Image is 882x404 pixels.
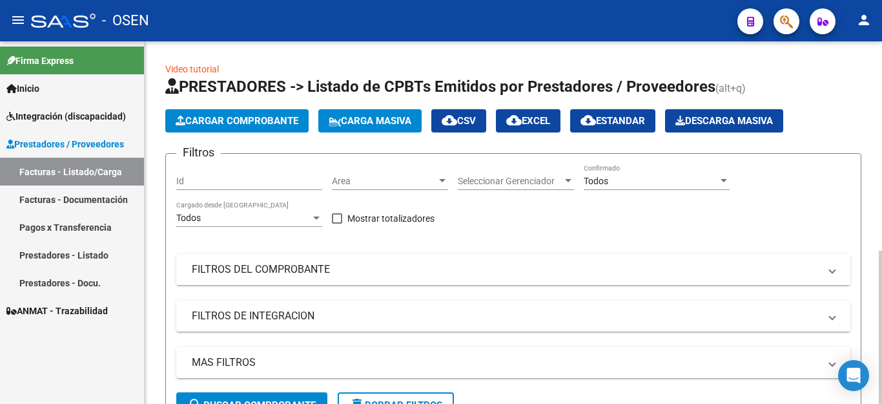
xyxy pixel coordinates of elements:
[192,262,819,277] mat-panel-title: FILTROS DEL COMPROBANTE
[856,12,872,28] mat-icon: person
[192,356,819,370] mat-panel-title: MAS FILTROS
[675,115,773,127] span: Descarga Masiva
[176,115,298,127] span: Cargar Comprobante
[176,347,850,378] mat-expansion-panel-header: MAS FILTROS
[176,144,221,162] h3: Filtros
[176,254,850,285] mat-expansion-panel-header: FILTROS DEL COMPROBANTE
[6,81,39,96] span: Inicio
[715,82,746,94] span: (alt+q)
[442,115,476,127] span: CSV
[165,78,715,96] span: PRESTADORES -> Listado de CPBTs Emitidos por Prestadores / Proveedores
[506,115,550,127] span: EXCEL
[506,112,522,128] mat-icon: cloud_download
[165,64,219,74] a: Video tutorial
[10,12,26,28] mat-icon: menu
[665,109,783,133] app-download-masive: Descarga masiva de comprobantes (adjuntos)
[192,309,819,323] mat-panel-title: FILTROS DE INTEGRACION
[165,109,309,133] button: Cargar Comprobante
[838,360,869,391] div: Open Intercom Messenger
[102,6,149,35] span: - OSEN
[458,176,562,187] span: Seleccionar Gerenciador
[580,115,645,127] span: Estandar
[665,109,783,133] button: Descarga Masiva
[584,176,608,186] span: Todos
[431,109,486,133] button: CSV
[318,109,422,133] button: Carga Masiva
[6,54,74,68] span: Firma Express
[329,115,411,127] span: Carga Masiva
[580,112,596,128] mat-icon: cloud_download
[176,213,201,223] span: Todos
[496,109,560,133] button: EXCEL
[332,176,436,187] span: Area
[570,109,655,133] button: Estandar
[176,301,850,332] mat-expansion-panel-header: FILTROS DE INTEGRACION
[6,304,108,318] span: ANMAT - Trazabilidad
[347,211,435,226] span: Mostrar totalizadores
[6,109,126,123] span: Integración (discapacidad)
[442,112,457,128] mat-icon: cloud_download
[6,137,124,151] span: Prestadores / Proveedores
